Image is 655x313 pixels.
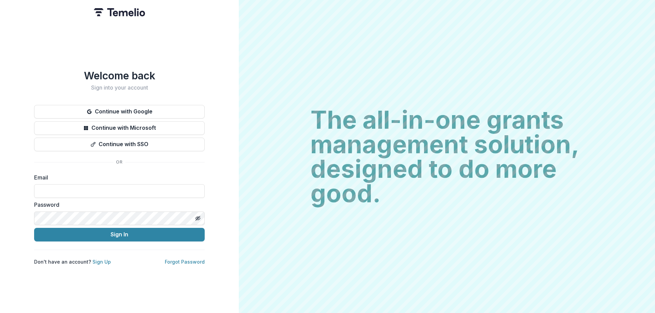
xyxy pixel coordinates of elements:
button: Continue with SSO [34,138,205,151]
button: Toggle password visibility [192,213,203,224]
h1: Welcome back [34,69,205,82]
button: Continue with Microsoft [34,121,205,135]
h2: Sign into your account [34,84,205,91]
button: Sign In [34,228,205,241]
p: Don't have an account? [34,258,111,265]
a: Sign Up [92,259,111,265]
button: Continue with Google [34,105,205,119]
label: Password [34,201,201,209]
label: Email [34,173,201,182]
a: Forgot Password [165,259,205,265]
img: Temelio [94,8,145,16]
